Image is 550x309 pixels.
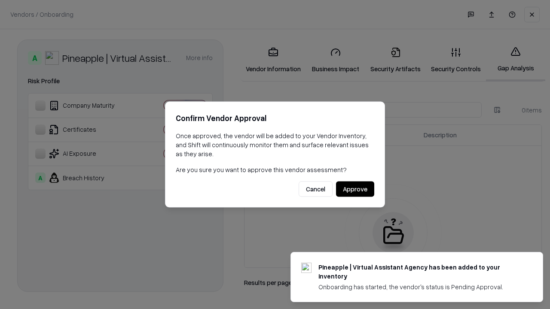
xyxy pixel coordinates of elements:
[301,263,312,273] img: trypineapple.com
[176,112,374,124] h2: Confirm Vendor Approval
[176,131,374,158] p: Once approved, the vendor will be added to your Vendor Inventory, and Shift will continuously mon...
[318,263,522,281] div: Pineapple | Virtual Assistant Agency has been added to your inventory
[299,182,333,197] button: Cancel
[318,282,522,291] div: Onboarding has started, the vendor's status is Pending Approval.
[176,165,374,174] p: Are you sure you want to approve this vendor assessment?
[336,182,374,197] button: Approve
